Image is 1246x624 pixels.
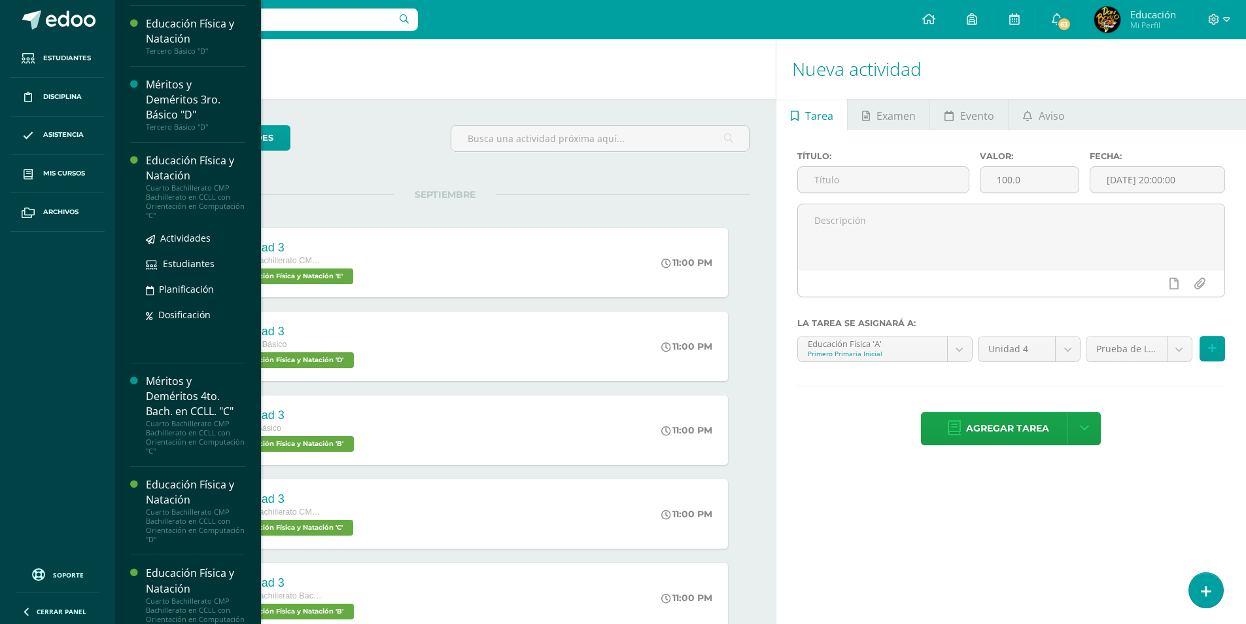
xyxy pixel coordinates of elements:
a: Educación Física y NataciónCuarto Bachillerato CMP Bachillerato en CCLL con Orientación en Comput... [146,477,245,544]
input: Busca un usuario... [124,9,418,31]
a: Planificación [146,282,245,297]
div: Tercero Básico "D" [146,122,245,132]
span: Mis cursos [43,168,85,179]
span: Estudiantes [43,53,91,64]
a: Disciplina [10,78,105,117]
span: 63 [1057,17,1071,31]
a: Asistencia [10,117,105,155]
div: 11:00 PM [661,592,712,604]
div: Cuarto Bachillerato CMP Bachillerato en CCLL con Orientación en Computación "C" [146,419,245,456]
label: Fecha: [1090,151,1225,161]
a: Soporte [16,565,99,583]
div: Educación Física 'A' [808,337,937,349]
a: Actividades [146,230,245,246]
span: Tarea [805,100,833,132]
a: Archivos [10,193,105,232]
div: Actividad 3 [227,325,357,339]
span: Estudiantes [163,257,215,270]
div: 11:00 PM [661,257,712,268]
input: Puntos máximos [980,167,1079,193]
div: Actividad 3 [227,409,357,422]
a: Mis cursos [10,155,105,193]
div: 11:00 PM [661,340,712,352]
a: Prueba de Logro (0.0%) [1086,337,1192,361]
span: Soporte [53,570,84,579]
input: Busca una actividad próxima aquí... [451,126,749,151]
span: Cuarto Bachillerato CMP Bachillerato en CCLL con Orientación en Computación [227,256,325,265]
div: Actividad 3 [227,241,356,255]
h1: Actividades [131,39,760,99]
a: Méritos y Deméritos 3ro. Básico "D"Tercero Básico "D" [146,77,245,132]
span: Mi Perfil [1130,20,1176,31]
span: Actividades [160,232,211,244]
div: Cuarto Bachillerato CMP Bachillerato en CCLL con Orientación en Computación "D" [146,507,245,544]
input: Fecha de entrega [1090,167,1224,193]
div: Educación Física y Natación [146,16,245,46]
span: Unidad 4 [988,337,1046,361]
div: Actividad 3 [227,492,356,506]
div: Educación Física y Natación [146,477,245,507]
span: Dosificación [158,308,211,321]
span: Educación Física y Natación 'E' [227,268,353,284]
span: Planificación [159,283,214,295]
label: Título: [797,151,969,161]
div: Méritos y Deméritos 3ro. Básico "D" [146,77,245,122]
span: Disciplina [43,92,82,102]
span: Educación [1130,8,1176,21]
span: Cuarto Bachillerato CMP Bachillerato en CCLL con Orientación en Computación [227,507,325,517]
div: Educación Física y Natación [146,566,245,596]
div: Méritos y Deméritos 4to. Bach. en CCLL. "C" [146,374,245,419]
a: Estudiantes [10,39,105,78]
div: 11:00 PM [661,424,712,436]
div: Cuarto Bachillerato CMP Bachillerato en CCLL con Orientación en Computación "C" [146,183,245,220]
span: Educación Física y Natación 'C' [227,520,353,536]
a: Tarea [776,99,847,130]
span: Archivos [43,207,78,217]
div: 11:00 PM [661,508,712,520]
a: Aviso [1009,99,1079,130]
a: Educación Física y NataciónCuarto Bachillerato CMP Bachillerato en CCLL con Orientación en Comput... [146,153,245,220]
input: Título [798,167,969,193]
a: Educación Física y NataciónTercero Básico "D" [146,16,245,56]
span: Educación Física y Natación 'D' [227,352,354,368]
span: Examen [876,100,916,132]
a: Examen [848,99,929,130]
span: Educación Física y Natación 'B' [227,604,354,619]
span: Educación Física y Natación 'B' [227,436,354,452]
a: Dosificación [146,307,245,322]
div: Tercero Básico "D" [146,46,245,56]
a: Educación Física 'A'Primero Primaria Inicial [798,337,972,361]
a: Méritos y Deméritos 4to. Bach. en CCLL. "C"Cuarto Bachillerato CMP Bachillerato en CCLL con Orien... [146,374,245,456]
a: Evento [930,99,1008,130]
a: Unidad 4 [978,337,1081,361]
span: Prueba de Logro (0.0%) [1096,337,1157,361]
div: Educación Física y Natación [146,153,245,183]
span: Evento [960,100,994,132]
label: Valor: [980,151,1079,161]
div: Primero Primaria Inicial [808,349,937,358]
span: Cuarto Bachillerato Bachillerato en CCLL con Orientación en Diseño Gráfico [227,591,325,600]
div: Actividad 3 [227,576,357,590]
a: Estudiantes [146,256,245,271]
h1: Nueva actividad [792,39,1230,99]
span: Aviso [1039,100,1065,132]
span: Agregar tarea [966,413,1049,445]
span: SEPTIEMBRE [394,189,496,200]
span: Asistencia [43,130,84,140]
span: Cerrar panel [37,607,86,616]
label: La tarea se asignará a: [797,318,1225,328]
img: e848a06d305063da6e408c2e705eb510.png [1094,7,1120,33]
